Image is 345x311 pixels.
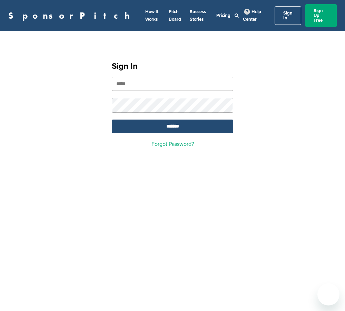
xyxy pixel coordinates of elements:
a: Success Stories [190,9,206,22]
a: Sign Up Free [305,4,337,27]
a: Sign In [275,6,301,25]
a: Forgot Password? [151,141,194,148]
h1: Sign In [112,60,233,73]
a: Help Center [243,8,261,23]
a: Pitch Board [169,9,181,22]
a: Pricing [216,13,230,18]
a: SponsorPitch [8,11,134,20]
a: How It Works [145,9,158,22]
iframe: Button to launch messaging window [317,283,339,305]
